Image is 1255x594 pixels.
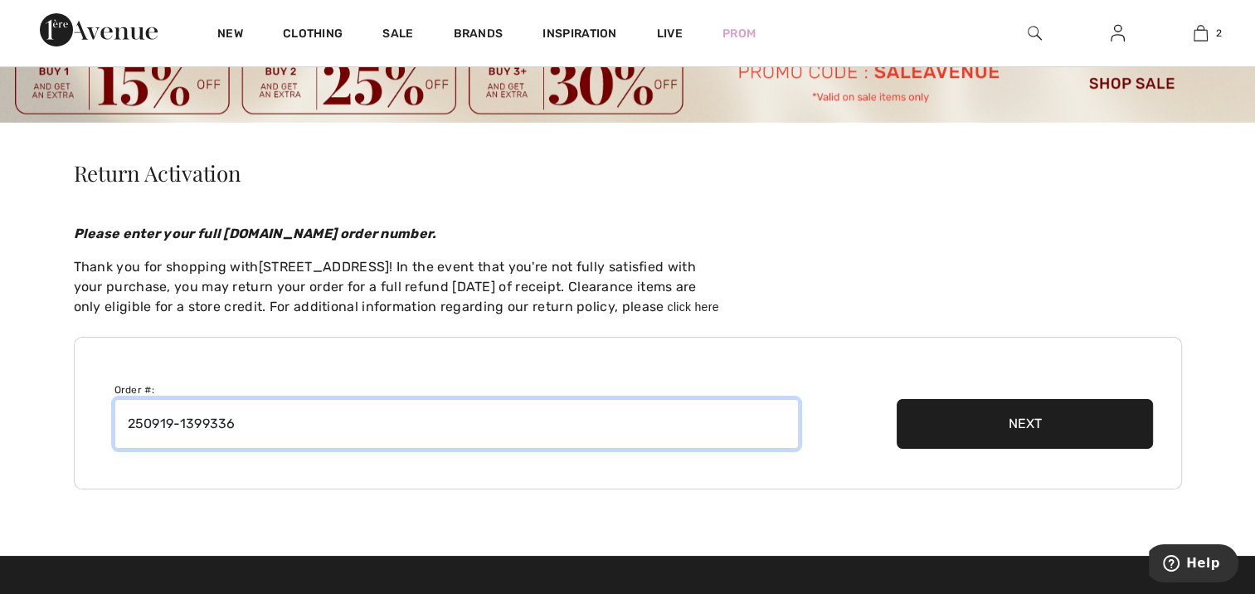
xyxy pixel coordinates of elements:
a: [STREET_ADDRESS] [259,259,390,275]
em: Please enter your full [DOMAIN_NAME] order number. [74,226,437,241]
h1: Return Activation [74,163,1182,184]
a: Sign In [1097,23,1138,44]
a: Live [657,25,683,42]
a: 2 [1160,23,1241,43]
a: New [217,27,243,44]
span: ! In the event that you're not fully satisfied with your purchase, you may return your order for ... [74,259,697,314]
a: Prom [722,25,756,42]
span: 2 [1216,26,1222,41]
a: Sale [382,27,413,44]
img: My Info [1111,23,1125,43]
iframe: Opens a widget where you can find more information [1149,544,1238,586]
img: 1ère Avenue [40,13,158,46]
label: Order #: [114,382,154,397]
img: My Bag [1194,23,1208,43]
input: Format: XXXXXX-XXXXXX [114,399,799,449]
a: click here [668,300,719,314]
img: search the website [1028,23,1042,43]
button: Next [897,399,1154,449]
span: Thank you for shopping with [74,259,259,275]
a: Clothing [283,27,343,44]
span: Inspiration [542,27,616,44]
a: Brands [454,27,503,44]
